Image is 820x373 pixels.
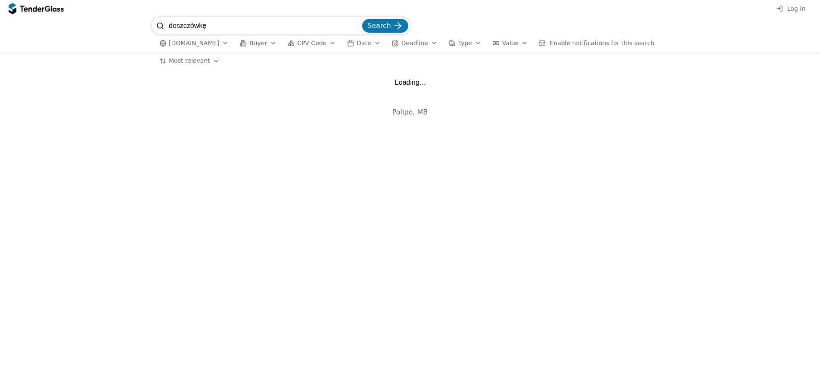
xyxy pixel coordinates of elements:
[458,40,472,46] span: Type
[284,38,339,49] button: CPV Code
[489,38,531,49] button: Value
[392,108,428,116] span: Polipo, MB
[787,5,805,12] span: Log in
[367,22,391,30] span: Search
[445,38,485,49] button: Type
[169,17,360,34] input: Search tenders...
[395,78,425,86] div: Loading...
[169,40,219,47] span: [DOMAIN_NAME]
[297,40,326,46] span: CPV Code
[550,40,654,46] span: Enable notifications for this search
[344,38,384,49] button: Date
[362,19,408,33] button: Search
[388,38,441,49] button: Deadline
[156,38,232,49] button: [DOMAIN_NAME]
[236,38,280,49] button: Buyer
[536,38,657,49] button: Enable notifications for this search
[249,40,267,46] span: Buyer
[401,40,428,46] span: Deadline
[502,40,519,46] span: Value
[357,40,371,46] span: Date
[773,3,808,14] button: Log in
